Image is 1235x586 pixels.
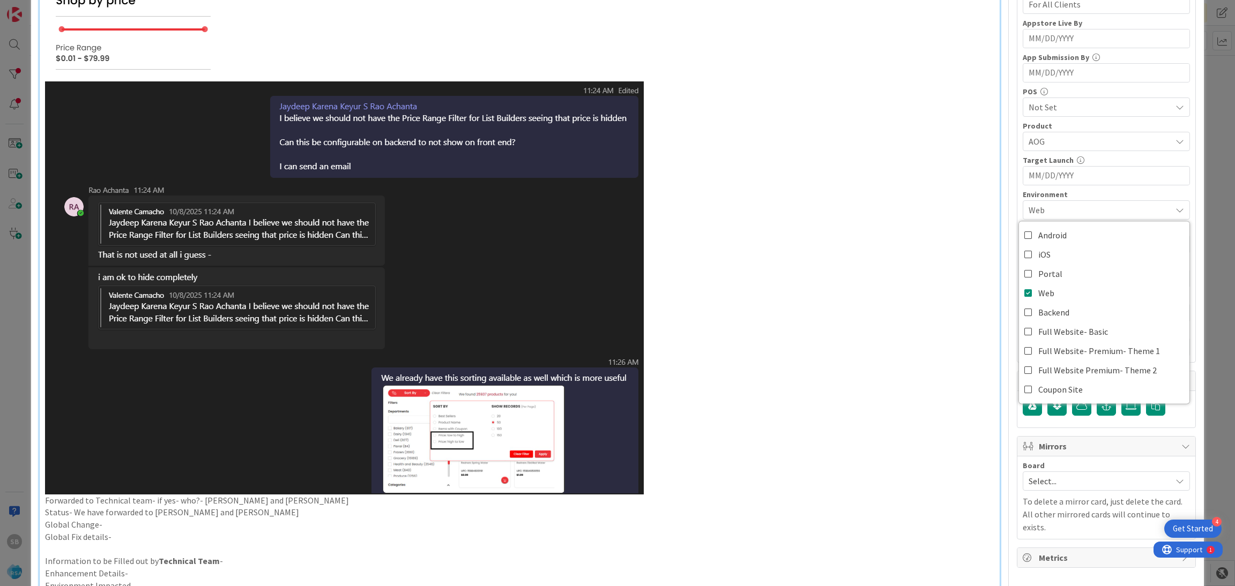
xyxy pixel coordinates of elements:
[45,531,995,543] p: Global Fix details-
[1029,135,1171,148] span: AOG
[159,555,220,566] strong: Technical Team
[1023,54,1190,61] div: App Submission By
[1173,523,1213,534] div: Get Started
[23,2,49,14] span: Support
[1019,245,1189,264] a: iOS
[1038,362,1157,378] span: Full Website Premium- Theme 2
[1038,381,1083,397] span: Coupon Site
[1029,167,1184,185] input: MM/DD/YYYY
[1019,322,1189,341] a: Full Website- Basic
[45,506,995,519] p: Status- We have forwarded to [PERSON_NAME] and [PERSON_NAME]
[45,81,644,494] img: edbsn891d0c08b56153fea63635ab8e14472f14c5704f37c1be65938f9a8b4cb4974d715ee09ec41f1645d423b095ffac...
[1038,227,1067,243] span: Android
[1023,495,1190,534] p: To delete a mirror card, just delete the card. All other mirrored cards will continue to exists.
[1019,303,1189,322] a: Backend
[1038,246,1051,262] span: iOS
[1023,462,1045,469] span: Board
[1029,29,1184,48] input: MM/DD/YYYY
[45,567,995,580] p: Enhancement Details-
[1038,266,1062,282] span: Portal
[1023,19,1190,27] div: Appstore Live By
[1019,226,1189,245] a: Android
[1019,360,1189,380] a: Full Website Premium- Theme 2
[1019,380,1189,399] a: Coupon Site
[1038,285,1054,301] span: Web
[1212,517,1222,527] div: 4
[45,519,995,531] p: Global Change-
[56,4,58,13] div: 1
[45,555,995,567] p: Information to be Filled out by -
[1038,324,1108,340] span: Full Website- Basic
[1023,122,1190,130] div: Product
[1023,156,1190,164] div: Target Launch
[1038,304,1069,320] span: Backend
[1029,204,1171,216] span: Web
[1019,283,1189,303] a: Web
[1029,64,1184,82] input: MM/DD/YYYY
[1019,264,1189,283] a: Portal
[45,494,995,507] p: Forwarded to Technical team- if yes- who?- [PERSON_NAME] and [PERSON_NAME]
[1019,341,1189,360] a: Full Website- Premium- Theme 1
[1039,440,1176,453] span: Mirrors
[1023,191,1190,198] div: Environment
[1029,101,1171,114] span: Not Set
[1038,343,1160,359] span: Full Website- Premium- Theme 1
[1039,551,1176,564] span: Metrics
[1029,474,1166,489] span: Select...
[1023,88,1190,95] div: POS
[1164,520,1222,538] div: Open Get Started checklist, remaining modules: 4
